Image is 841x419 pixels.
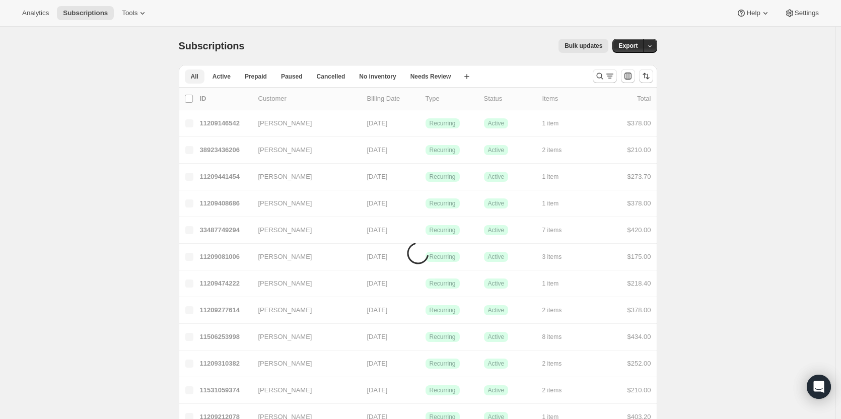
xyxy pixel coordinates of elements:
span: Prepaid [245,73,267,81]
div: Open Intercom Messenger [807,375,831,399]
button: Search and filter results [593,69,617,83]
span: Bulk updates [565,42,602,50]
span: Subscriptions [63,9,108,17]
button: Sort the results [639,69,653,83]
span: Needs Review [410,73,451,81]
span: Analytics [22,9,49,17]
button: Customize table column order and visibility [621,69,635,83]
span: Settings [795,9,819,17]
span: Cancelled [317,73,345,81]
button: Settings [779,6,825,20]
span: Help [746,9,760,17]
button: Subscriptions [57,6,114,20]
button: Export [612,39,644,53]
button: Help [730,6,776,20]
button: Create new view [459,69,475,84]
span: Export [618,42,638,50]
span: Tools [122,9,137,17]
span: Active [213,73,231,81]
button: Tools [116,6,154,20]
span: Subscriptions [179,40,245,51]
span: No inventory [359,73,396,81]
span: Paused [281,73,303,81]
span: All [191,73,198,81]
button: Analytics [16,6,55,20]
button: Bulk updates [558,39,608,53]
